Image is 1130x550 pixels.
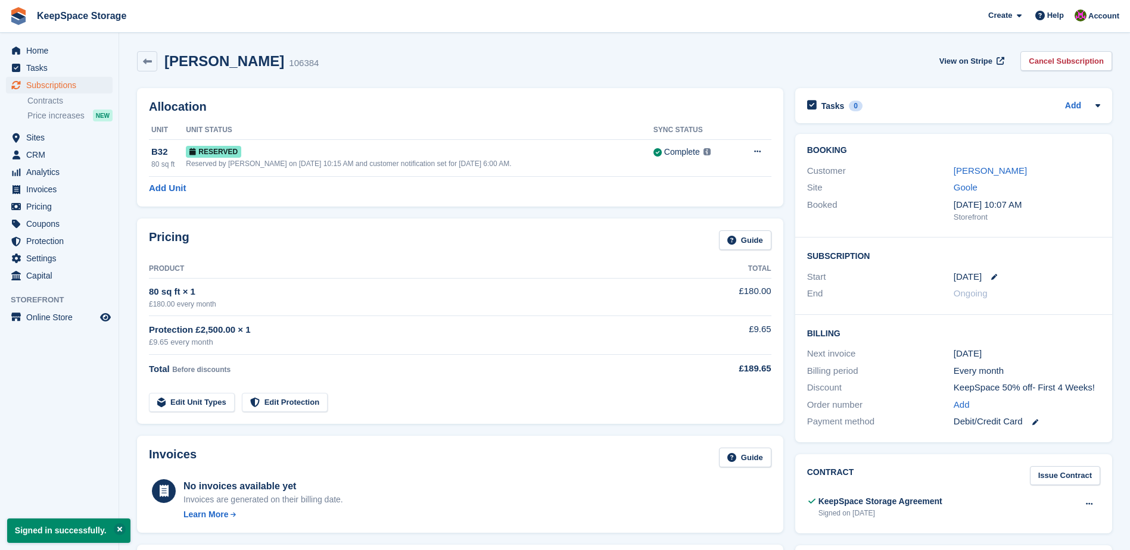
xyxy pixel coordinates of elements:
div: B32 [151,145,186,159]
th: Unit Status [186,121,653,140]
a: menu [6,250,113,267]
span: Protection [26,233,98,249]
a: Learn More [183,508,343,521]
a: menu [6,309,113,326]
div: Billing period [807,364,954,378]
a: Price increases NEW [27,109,113,122]
td: £180.00 [676,278,771,315]
div: Storefront [954,211,1100,223]
img: stora-icon-8386f47178a22dfd0bd8f6a31ec36ba5ce8667c1dd55bd0f319d3a0aa187defe.svg [10,7,27,25]
span: Create [988,10,1012,21]
div: Learn More [183,508,228,521]
span: Reserved [186,146,241,158]
a: Guide [719,448,771,467]
div: 80 sq ft [151,159,186,170]
div: Signed on [DATE] [818,508,942,518]
th: Product [149,260,676,279]
div: Discount [807,381,954,395]
div: Site [807,181,954,195]
span: Ongoing [954,288,988,298]
a: menu [6,60,113,76]
p: Signed in successfully. [7,518,130,543]
h2: Tasks [821,101,845,111]
div: Next invoice [807,347,954,361]
a: menu [6,198,113,215]
a: Guide [719,230,771,250]
h2: Billing [807,327,1100,339]
h2: Contract [807,466,854,486]
div: End [807,287,954,301]
a: menu [6,267,113,284]
span: Before discounts [172,365,231,374]
span: Invoices [26,181,98,198]
div: KeepSpace Storage Agreement [818,495,942,508]
a: menu [6,129,113,146]
span: Subscriptions [26,77,98,93]
a: KeepSpace Storage [32,6,131,26]
div: Booked [807,198,954,223]
th: Total [676,260,771,279]
time: 2025-09-15 00:00:00 UTC [954,270,982,284]
a: menu [6,215,113,232]
div: NEW [93,110,113,121]
a: Add [954,398,970,412]
div: Customer [807,164,954,178]
h2: Pricing [149,230,189,250]
div: 106384 [289,57,319,70]
span: Help [1047,10,1064,21]
a: Add Unit [149,182,186,195]
h2: Booking [807,146,1100,155]
a: Edit Unit Types [149,393,235,412]
span: Settings [26,250,98,267]
span: View on Stripe [939,55,992,67]
div: Every month [954,364,1100,378]
div: Payment method [807,415,954,429]
div: 0 [849,101,863,111]
div: No invoices available yet [183,479,343,493]
span: CRM [26,146,98,163]
span: Pricing [26,198,98,215]
a: menu [6,181,113,198]
a: Edit Protection [242,393,328,412]
span: Home [26,42,98,59]
a: menu [6,146,113,163]
th: Unit [149,121,186,140]
img: icon-info-grey-7440780725fd019a000dd9b08b2336e03edf1995a4989e88bcd33f0948082b44.svg [703,148,711,155]
a: menu [6,77,113,93]
h2: Invoices [149,448,197,467]
div: Protection £2,500.00 × 1 [149,323,676,337]
div: Complete [664,146,700,158]
img: John Fletcher [1075,10,1087,21]
a: Issue Contract [1030,466,1100,486]
div: [DATE] [954,347,1100,361]
span: Capital [26,267,98,284]
a: Goole [954,182,978,192]
span: Analytics [26,164,98,180]
a: Add [1065,99,1081,113]
span: Account [1088,10,1119,22]
a: View on Stripe [935,51,1007,71]
a: menu [6,42,113,59]
h2: [PERSON_NAME] [164,53,284,69]
div: Invoices are generated on their billing date. [183,493,343,506]
h2: Allocation [149,100,771,114]
a: Contracts [27,95,113,107]
div: £180.00 every month [149,299,676,310]
div: £9.65 every month [149,336,676,348]
span: Coupons [26,215,98,232]
div: KeepSpace 50% off- First 4 Weeks! [954,381,1100,395]
span: Total [149,364,170,374]
span: Storefront [11,294,119,306]
div: Reserved by [PERSON_NAME] on [DATE] 10:15 AM and customer notification set for [DATE] 6:00 AM. [186,158,653,169]
span: Tasks [26,60,98,76]
a: [PERSON_NAME] [954,165,1027,176]
div: 80 sq ft × 1 [149,285,676,299]
span: Sites [26,129,98,146]
th: Sync Status [653,121,736,140]
div: Start [807,270,954,284]
div: [DATE] 10:07 AM [954,198,1100,212]
a: menu [6,233,113,249]
div: £189.65 [676,362,771,376]
div: Order number [807,398,954,412]
a: Preview store [98,310,113,324]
